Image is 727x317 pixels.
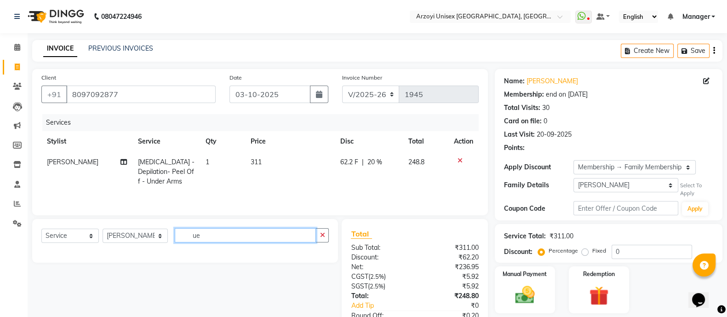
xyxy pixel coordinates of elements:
span: CGST [351,272,368,281]
div: ₹311.00 [550,231,573,241]
div: 30 [542,103,550,113]
label: Fixed [592,247,606,255]
th: Price [245,131,335,152]
div: ₹5.92 [415,282,486,291]
div: ₹236.95 [415,262,486,272]
b: 08047224946 [101,4,142,29]
div: 0 [544,116,547,126]
input: Search or Scan [175,228,316,242]
div: Apply Discount [504,162,574,172]
img: _gift.svg [583,284,614,308]
span: 311 [251,158,262,166]
label: Manual Payment [503,270,547,278]
button: Save [677,44,710,58]
div: Net: [344,262,415,272]
img: _cash.svg [509,284,540,306]
label: Percentage [549,247,578,255]
div: Card on file: [504,116,542,126]
label: Invoice Number [342,74,382,82]
div: ₹311.00 [415,243,486,253]
button: Apply [682,202,708,216]
th: Qty [200,131,245,152]
span: 20 % [367,157,382,167]
div: Name: [504,76,525,86]
a: INVOICE [43,40,77,57]
span: [PERSON_NAME] [47,158,98,166]
div: Coupon Code [504,204,574,213]
th: Action [448,131,479,152]
div: ₹248.80 [415,291,486,301]
th: Service [132,131,200,152]
div: Points: [504,143,525,153]
th: Disc [335,131,403,152]
span: 248.8 [408,158,424,166]
input: Search by Name/Mobile/Email/Code [66,86,216,103]
input: Enter Offer / Coupon Code [573,201,678,215]
div: ₹0 [427,301,486,311]
div: Discount: [504,247,532,257]
div: Services [42,114,486,131]
span: | [362,157,364,167]
button: +91 [41,86,67,103]
button: Create New [621,44,674,58]
th: Total [403,131,448,152]
div: Membership: [504,90,544,99]
label: Client [41,74,56,82]
div: ( ) [344,282,415,291]
div: ₹62.20 [415,253,486,262]
div: Service Total: [504,231,546,241]
div: Sub Total: [344,243,415,253]
label: Redemption [583,270,615,278]
div: Family Details [504,180,574,190]
a: PREVIOUS INVOICES [88,44,153,52]
div: Discount: [344,253,415,262]
div: Total: [344,291,415,301]
div: Total Visits: [504,103,540,113]
th: Stylist [41,131,132,152]
div: 20-09-2025 [537,130,572,139]
div: ₹5.92 [415,272,486,282]
label: Date [229,74,242,82]
span: 2.5% [369,282,383,290]
div: Select To Apply [680,182,713,197]
span: [MEDICAL_DATA] - Depilation- Peel Off - Under Arms [138,158,195,185]
div: ( ) [344,272,415,282]
iframe: chat widget [688,280,718,308]
img: logo [23,4,86,29]
a: Add Tip [344,301,426,311]
span: 62.2 F [340,157,358,167]
a: [PERSON_NAME] [527,76,578,86]
div: end on [DATE] [546,90,588,99]
span: 2.5% [370,273,384,280]
span: 1 [206,158,209,166]
span: Total [351,229,372,239]
div: Last Visit: [504,130,535,139]
span: SGST [351,282,367,290]
span: Manager [682,12,710,22]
